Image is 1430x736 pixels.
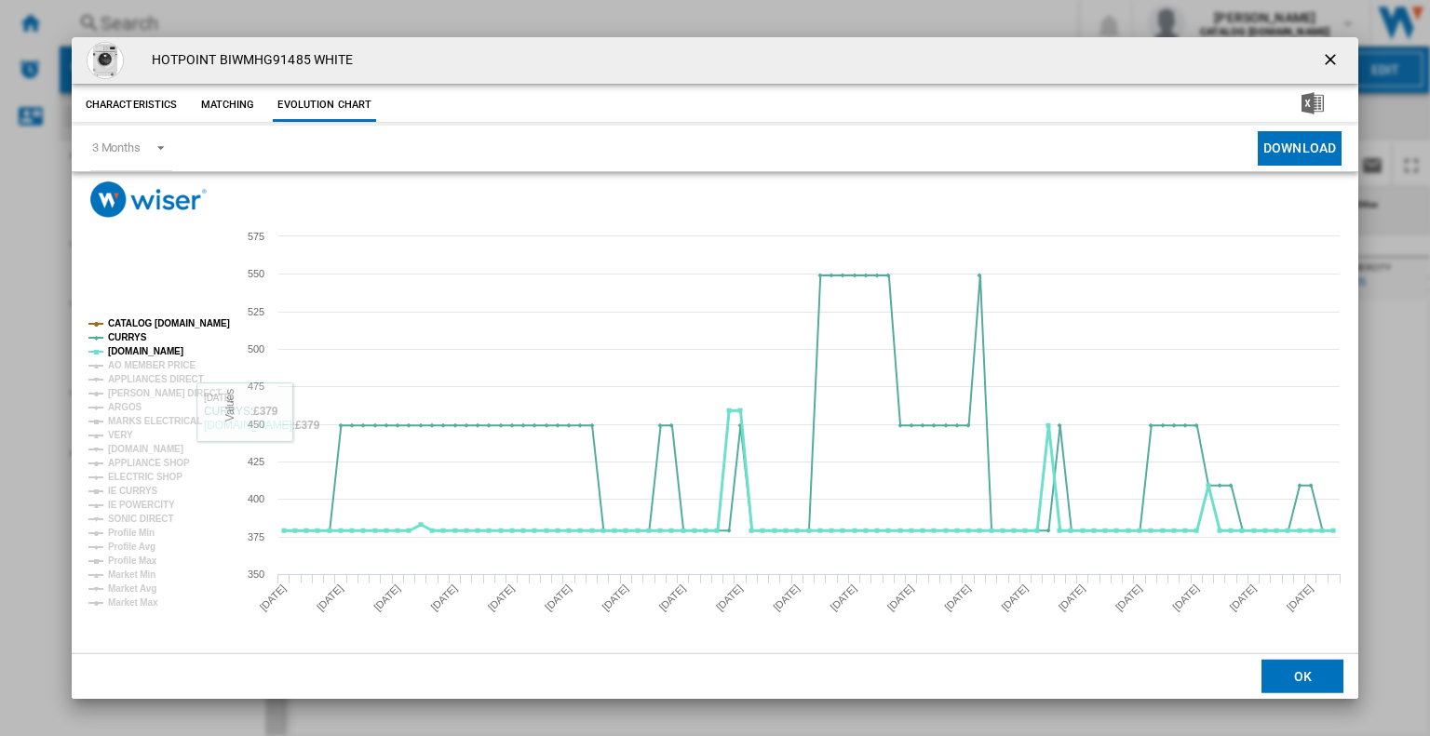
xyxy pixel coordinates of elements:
tspan: [DATE] [600,582,630,613]
tspan: Profile Min [108,528,155,538]
tspan: 525 [248,306,264,317]
tspan: 550 [248,268,264,279]
tspan: Profile Avg [108,542,155,552]
tspan: [DATE] [257,582,288,613]
tspan: 475 [248,381,264,392]
tspan: 575 [248,231,264,242]
tspan: [DATE] [1285,582,1315,613]
tspan: 500 [248,343,264,355]
button: Characteristics [81,88,182,122]
img: logo_wiser_300x94.png [90,181,207,218]
tspan: CATALOG [DOMAIN_NAME] [108,318,230,328]
tspan: [DATE] [486,582,517,613]
tspan: [DATE] [942,582,973,613]
tspan: 400 [248,493,264,504]
tspan: [DATE] [371,582,402,613]
button: OK [1261,660,1343,693]
tspan: [DATE] [428,582,459,613]
tspan: IE POWERCITY [108,500,175,510]
tspan: Market Avg [108,583,156,594]
tspan: VERY [108,430,133,440]
tspan: AO MEMBER PRICE [108,360,196,370]
md-dialog: Product popup [72,37,1358,700]
button: Matching [186,88,268,122]
tspan: [DATE] [1056,582,1086,613]
tspan: [DATE] [656,582,687,613]
tspan: APPLIANCE SHOP [108,458,190,468]
tspan: [DATE] [1227,582,1258,613]
tspan: [DATE] [771,582,802,613]
button: Download [1258,131,1342,166]
tspan: [DATE] [714,582,745,613]
tspan: [DATE] [999,582,1030,613]
button: Download in Excel [1272,88,1354,122]
img: excel-24x24.png [1302,92,1324,114]
tspan: [DATE] [1113,582,1144,613]
div: 3 Months [92,141,141,154]
tspan: [DATE] [885,582,916,613]
tspan: 450 [248,419,264,430]
tspan: Market Min [108,569,155,580]
button: getI18NText('BUTTONS.CLOSE_DIALOG') [1314,42,1351,79]
tspan: ELECTRIC SHOP [108,472,182,482]
img: biwmhg91485.jpg [87,42,124,79]
tspan: CURRYS [108,332,147,342]
tspan: Market Max [108,597,158,608]
tspan: [DATE] [1170,582,1201,613]
tspan: [DOMAIN_NAME] [108,444,183,454]
tspan: [DATE] [543,582,573,613]
tspan: APPLIANCES DIRECT [108,374,204,384]
tspan: [PERSON_NAME] DIRECT [108,388,222,398]
tspan: Values [223,389,236,422]
tspan: Profile Max [108,555,157,566]
tspan: 375 [248,531,264,542]
tspan: [DATE] [828,582,858,613]
button: Evolution chart [273,88,376,122]
tspan: 425 [248,456,264,467]
tspan: MARKS ELECTRICAL [108,416,202,426]
tspan: [DATE] [315,582,345,613]
tspan: [DOMAIN_NAME] [108,346,183,356]
tspan: 350 [248,569,264,580]
h4: HOTPOINT BIWMHG91485 WHITE [142,51,354,70]
ng-md-icon: getI18NText('BUTTONS.CLOSE_DIALOG') [1321,50,1343,73]
tspan: ARGOS [108,402,142,412]
tspan: SONIC DIRECT [108,514,173,524]
tspan: IE CURRYS [108,486,158,496]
